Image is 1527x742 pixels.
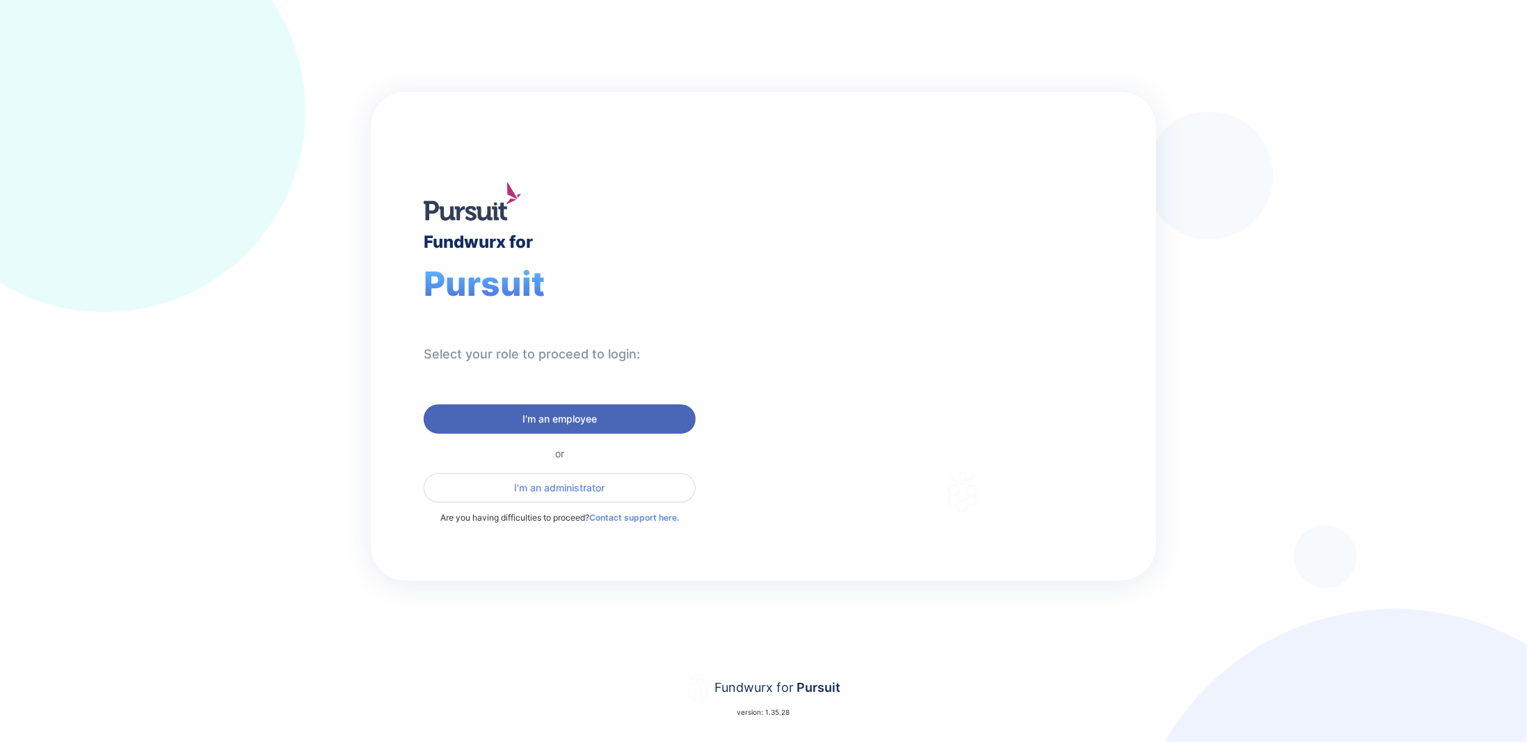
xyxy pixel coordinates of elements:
div: Fundwurx for [424,232,533,252]
div: Fundwurx [843,295,1003,329]
span: Pursuit [424,263,545,304]
div: Select your role to proceed to login: [424,346,640,363]
span: I'm an employee [522,412,597,426]
button: I'm an employee [424,404,696,434]
div: or [424,448,696,459]
span: Pursuit [794,680,841,695]
span: I'm an administrator [515,481,605,495]
img: logo.jpg [424,182,521,221]
p: version: 1.35.28 [737,707,790,718]
a: Contact support here. [589,512,679,523]
div: Thank you for choosing Fundwurx as your partner in driving positive social impact! [843,357,1082,396]
div: Fundwurx for [715,678,841,697]
button: I'm an administrator [424,473,696,503]
p: Are you having difficulties to proceed? [424,511,696,525]
div: Welcome to [843,276,952,290]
